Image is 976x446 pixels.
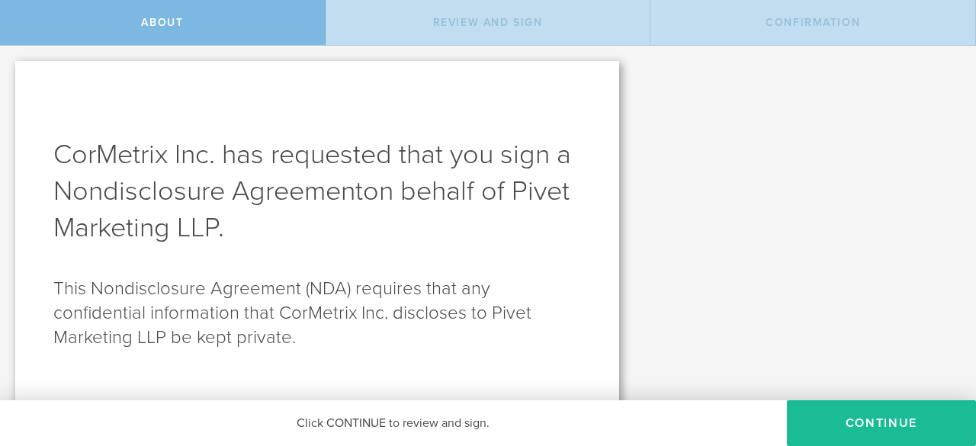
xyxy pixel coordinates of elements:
[53,136,581,246] h1: CorMetrix Inc. has requested that you sign a Nondisclosure Agreement .
[787,400,976,446] button: Continue
[433,16,543,29] span: Review and sign
[53,277,581,350] p: This Nondisclosure Agreement (NDA) requires that any confidential information that CorMetrix Inc....
[141,16,183,29] span: About
[766,16,860,29] span: Confirmation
